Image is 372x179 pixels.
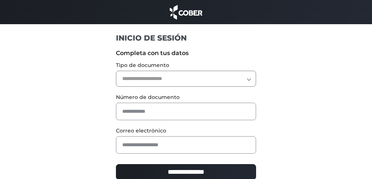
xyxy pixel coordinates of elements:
[116,61,256,69] label: Tipo de documento
[116,93,256,101] label: Número de documento
[168,4,204,20] img: cober_marca.png
[116,49,256,58] label: Completa con tus datos
[116,127,256,135] label: Correo electrónico
[116,33,256,43] h1: INICIO DE SESIÓN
